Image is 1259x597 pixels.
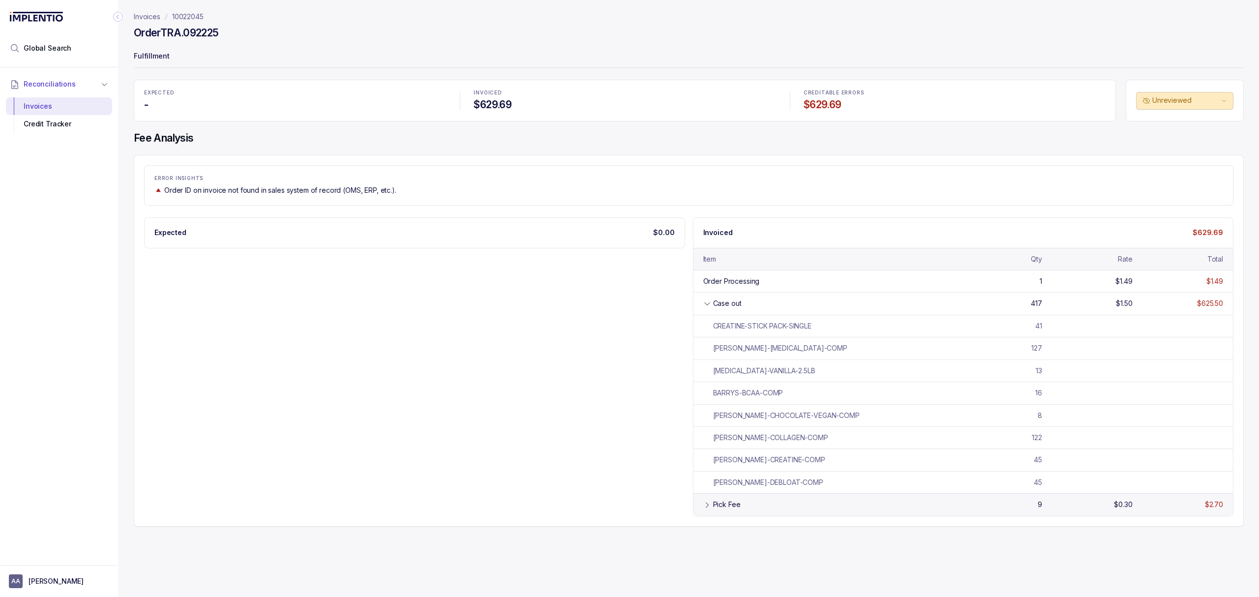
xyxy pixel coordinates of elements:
h4: Fee Analysis [134,131,1244,145]
p: EXPECTED [144,90,446,96]
button: User initials[PERSON_NAME] [9,574,109,588]
div: Order Processing [703,276,760,286]
p: ERROR INSIGHTS [154,176,1223,181]
nav: breadcrumb [134,12,204,22]
span: User initials [9,574,23,588]
p: [PERSON_NAME] [29,576,84,586]
div: 45 [1034,478,1042,487]
div: $1.50 [1116,298,1132,308]
div: $1.49 [1206,276,1223,286]
p: INVOICED [474,90,776,96]
p: $0.00 [653,228,674,238]
a: 10022045 [172,12,204,22]
span: Reconciliations [24,79,76,89]
p: $629.69 [1193,228,1223,238]
p: Unreviewed [1152,95,1219,105]
div: [PERSON_NAME]-DEBLOAT-COMP [703,478,823,487]
div: Qty [1031,254,1042,264]
div: [PERSON_NAME]-CREATINE-COMP [703,455,825,465]
div: [PERSON_NAME]-[MEDICAL_DATA]-COMP [703,343,847,353]
div: 45 [1034,455,1042,465]
div: [PERSON_NAME]-CHOCOLATE-VEGAN-COMP [703,411,860,420]
p: Expected [154,228,186,238]
div: 122 [1032,433,1042,443]
div: Pick Fee [713,500,741,509]
p: Order ID on invoice not found in sales system of record (OMS, ERP, etc.). [164,185,396,195]
div: Total [1207,254,1223,264]
div: 8 [1038,411,1042,420]
div: BARRYS-BCAA-COMP [703,388,783,398]
a: Invoices [134,12,160,22]
div: Invoices [14,97,104,115]
div: $0.30 [1114,500,1132,509]
div: 16 [1035,388,1042,398]
div: $2.70 [1205,500,1223,509]
div: 1 [1040,276,1042,286]
h4: $629.69 [804,98,1106,112]
h4: $629.69 [474,98,776,112]
div: Case out [713,298,742,308]
div: Credit Tracker [14,115,104,133]
div: 127 [1031,343,1042,353]
h4: Order TRA.092225 [134,26,219,40]
div: CREATINE-STICK PACK-SINGLE [703,321,811,331]
h4: - [144,98,446,112]
img: trend image [154,186,162,194]
p: Invoiced [703,228,733,238]
div: Reconciliations [6,95,112,135]
div: $1.49 [1115,276,1132,286]
div: $625.50 [1197,298,1223,308]
div: 13 [1036,366,1042,376]
button: Reconciliations [6,73,112,95]
div: [PERSON_NAME]-COLLAGEN-COMP [703,433,828,443]
div: Rate [1118,254,1132,264]
button: Unreviewed [1136,92,1233,110]
span: Global Search [24,43,71,53]
div: 417 [1031,298,1042,308]
div: 9 [1038,500,1042,509]
div: 41 [1035,321,1042,331]
p: CREDITABLE ERRORS [804,90,1106,96]
p: Fulfillment [134,47,1244,67]
div: [MEDICAL_DATA]-VANILLA-2.5LB [703,366,815,376]
div: Collapse Icon [112,11,124,23]
div: Item [703,254,716,264]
